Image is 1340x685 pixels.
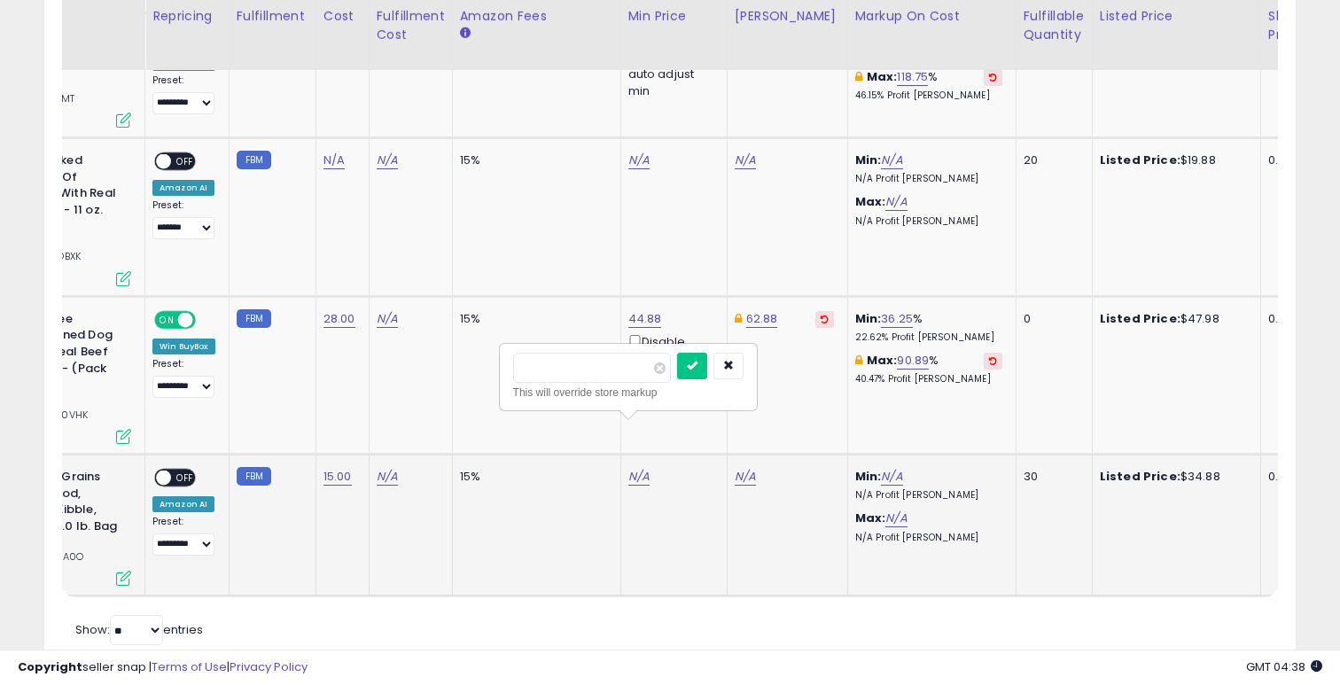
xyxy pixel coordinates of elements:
p: N/A Profit [PERSON_NAME] [855,532,1002,544]
small: FBM [237,151,271,169]
div: % [855,353,1002,385]
a: N/A [881,152,902,169]
div: Fulfillment [237,7,308,26]
div: % [855,69,1002,102]
div: 0 [1024,311,1079,327]
div: Min Price [628,7,720,26]
div: Listed Price [1100,7,1253,26]
span: OFF [171,471,199,486]
div: 15% [460,311,607,327]
a: 90.89 [897,352,929,370]
div: Repricing [152,7,222,26]
div: $47.98 [1100,311,1247,327]
a: N/A [885,510,907,527]
div: Ship Price [1268,7,1304,44]
div: 0.00 [1268,311,1297,327]
a: N/A [377,310,398,328]
div: 0.00 [1268,469,1297,485]
div: 15% [460,152,607,168]
div: Amazon AI [152,180,214,196]
div: Fulfillment Cost [377,7,445,44]
p: 40.47% Profit [PERSON_NAME] [855,373,1002,385]
a: N/A [735,152,756,169]
span: ON [156,312,178,327]
div: Fulfillable Quantity [1024,7,1085,44]
div: $19.88 [1100,152,1247,168]
b: Listed Price: [1100,310,1180,327]
a: N/A [628,152,650,169]
p: N/A Profit [PERSON_NAME] [855,173,1002,185]
b: Max: [867,68,898,85]
a: 118.75 [897,68,928,86]
div: [PERSON_NAME] [735,7,840,26]
b: Min: [855,468,882,485]
strong: Copyright [18,658,82,675]
a: Privacy Policy [230,658,308,675]
div: Markup on Cost [855,7,1009,26]
div: Amazon AI [152,496,214,512]
a: N/A [881,468,902,486]
div: Cost [323,7,362,26]
div: Preset: [152,358,215,398]
p: 22.62% Profit [PERSON_NAME] [855,331,1002,344]
b: Max: [855,193,886,210]
a: 62.88 [746,310,778,328]
div: Preset: [152,516,215,556]
p: N/A Profit [PERSON_NAME] [855,489,1002,502]
small: Amazon Fees. [460,26,471,42]
small: FBM [237,309,271,328]
div: Disable auto adjust min [628,331,713,383]
a: 28.00 [323,310,355,328]
a: 36.25 [881,310,913,328]
b: Min: [855,310,882,327]
div: 0.00 [1268,152,1297,168]
a: N/A [323,152,345,169]
p: 46.15% Profit [PERSON_NAME] [855,90,1002,102]
span: Show: entries [75,621,203,638]
a: N/A [628,468,650,486]
div: Preset: [152,199,215,239]
div: seller snap | | [18,659,308,676]
div: This will override store markup [513,384,744,401]
div: Win BuyBox [152,339,215,354]
span: 2025-08-17 04:38 GMT [1246,658,1322,675]
b: Min: [855,152,882,168]
a: 44.88 [628,310,662,328]
span: OFF [171,154,199,169]
span: OFF [193,312,222,327]
a: N/A [377,152,398,169]
a: Terms of Use [152,658,227,675]
b: Listed Price: [1100,152,1180,168]
a: N/A [735,468,756,486]
div: $34.88 [1100,469,1247,485]
a: N/A [885,193,907,211]
div: 30 [1024,469,1079,485]
a: 15.00 [323,468,352,486]
small: FBM [237,467,271,486]
div: Disable auto adjust min [628,48,713,99]
div: 15% [460,469,607,485]
b: Max: [867,352,898,369]
p: N/A Profit [PERSON_NAME] [855,215,1002,228]
div: % [855,311,1002,344]
div: 20 [1024,152,1079,168]
div: Preset: [152,74,215,114]
b: Max: [855,510,886,526]
a: N/A [377,468,398,486]
div: Amazon Fees [460,7,613,26]
b: Listed Price: [1100,468,1180,485]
